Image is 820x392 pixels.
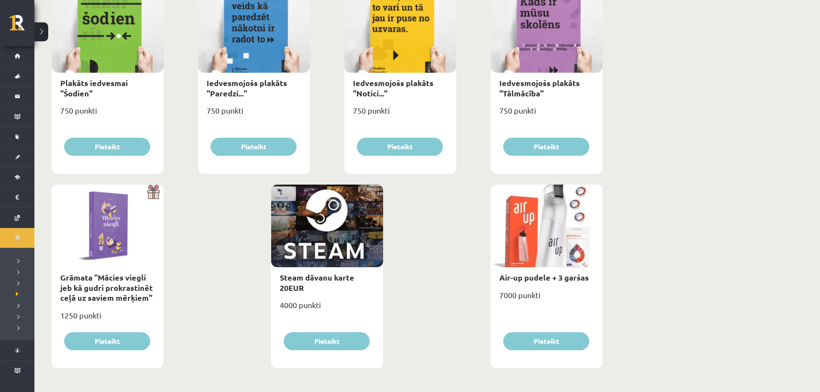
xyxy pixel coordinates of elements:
button: Pieteikt [357,138,443,156]
button: Pieteikt [210,138,297,156]
div: 750 punkti [52,103,164,125]
a: Rīgas 1. Tālmācības vidusskola [9,15,34,37]
div: 750 punkti [491,103,603,125]
button: Pieteikt [503,332,589,350]
div: 750 punkti [198,103,310,125]
a: Grāmata "Mācies viegli jeb kā gudri prokrastinēt ceļā uz saviem mērķiem" [60,272,153,302]
a: Iedvesmojošs plakāts "Tālmācība" [499,78,580,98]
button: Pieteikt [503,138,589,156]
img: Dāvana ar pārsteigumu [144,185,164,199]
a: Iedvesmojošs plakāts "Notici..." [353,78,433,98]
div: 1250 punkti [52,308,164,330]
div: 4000 punkti [271,298,383,319]
a: Steam dāvanu karte 20EUR [280,272,354,292]
button: Pieteikt [284,332,370,350]
button: Pieteikt [64,332,150,350]
button: Pieteikt [64,138,150,156]
div: 7000 punkti [491,288,603,309]
a: Air-up pudele + 3 garšas [499,272,589,282]
a: Plakāts iedvesmai "Šodien" [60,78,128,98]
div: 750 punkti [344,103,456,125]
a: Iedvesmojošs plakāts "Paredzi..." [207,78,287,98]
